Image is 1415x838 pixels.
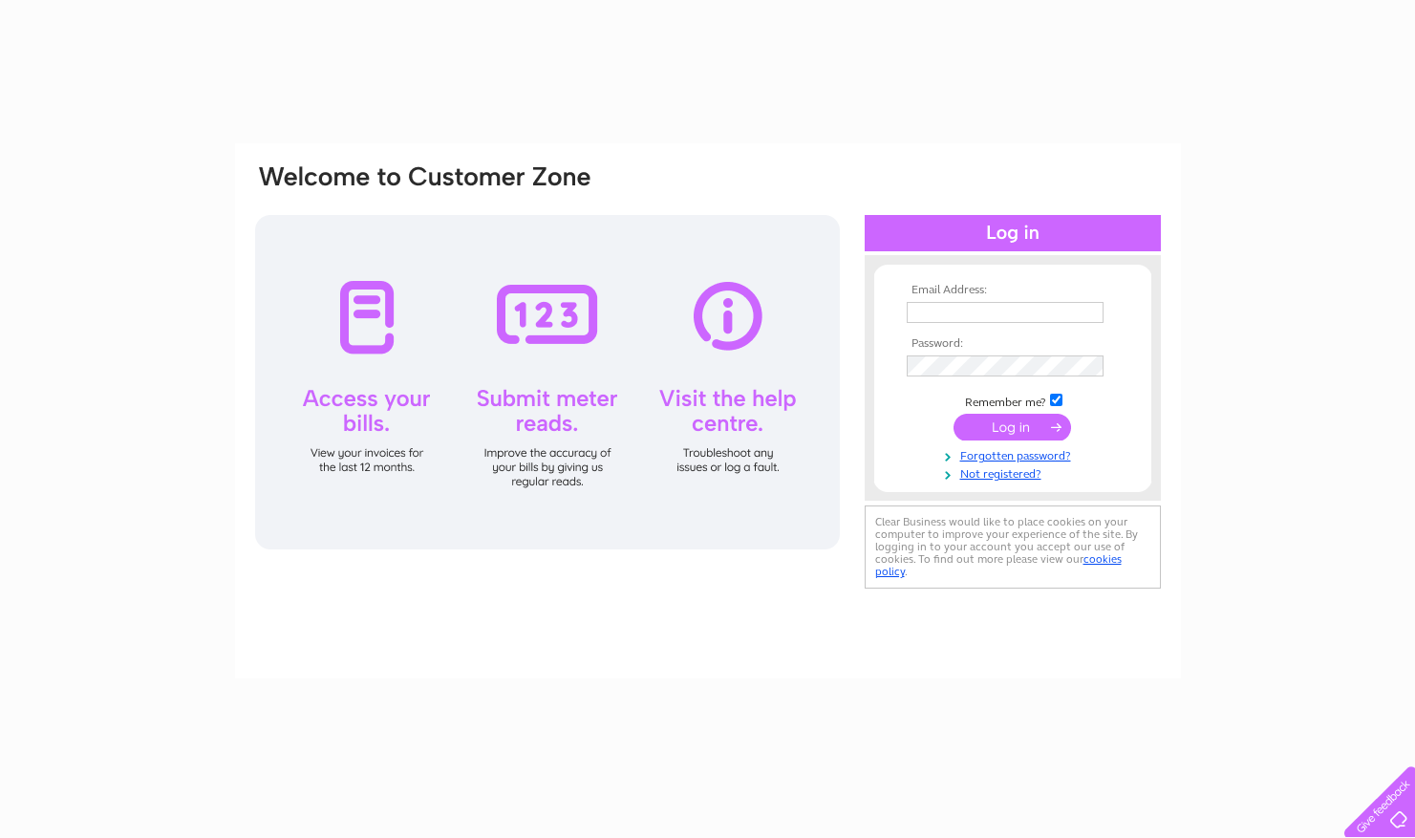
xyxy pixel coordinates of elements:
[865,505,1161,589] div: Clear Business would like to place cookies on your computer to improve your experience of the sit...
[875,552,1122,578] a: cookies policy
[907,445,1124,463] a: Forgotten password?
[954,414,1071,440] input: Submit
[902,337,1124,351] th: Password:
[907,463,1124,482] a: Not registered?
[902,284,1124,297] th: Email Address:
[902,391,1124,410] td: Remember me?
